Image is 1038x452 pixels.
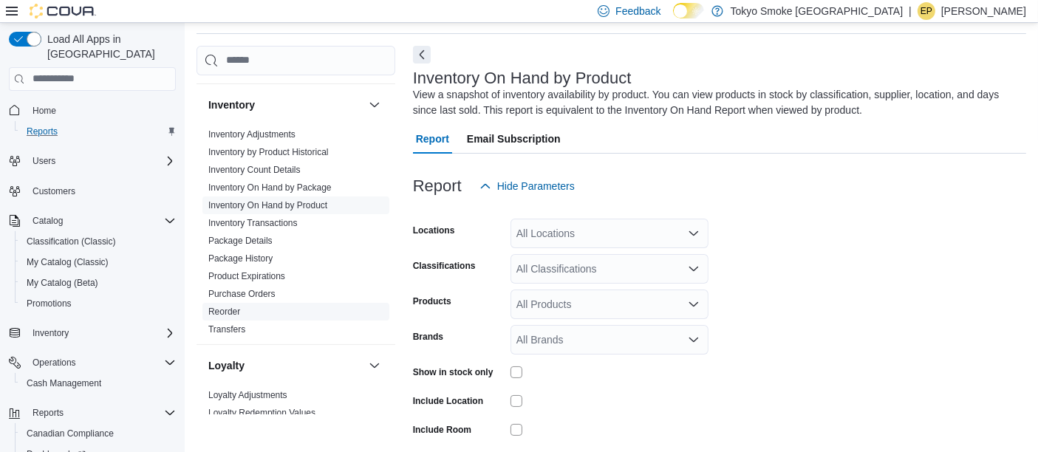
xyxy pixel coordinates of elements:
[27,152,61,170] button: Users
[208,408,315,418] a: Loyalty Redemption Values
[21,425,176,442] span: Canadian Compliance
[27,212,69,230] button: Catalog
[27,354,176,371] span: Operations
[15,252,182,273] button: My Catalog (Classic)
[413,395,483,407] label: Include Location
[208,235,273,247] span: Package Details
[27,324,176,342] span: Inventory
[3,352,182,373] button: Operations
[27,236,116,247] span: Classification (Classic)
[21,274,176,292] span: My Catalog (Beta)
[15,373,182,394] button: Cash Management
[33,357,76,369] span: Operations
[27,212,176,230] span: Catalog
[15,121,182,142] button: Reports
[208,200,327,210] a: Inventory On Hand by Product
[41,32,176,61] span: Load All Apps in [GEOGRAPHIC_DATA]
[30,4,96,18] img: Cova
[33,407,64,419] span: Reports
[27,152,176,170] span: Users
[27,428,114,439] span: Canadian Compliance
[21,123,176,140] span: Reports
[688,334,700,346] button: Open list of options
[208,289,276,299] a: Purchase Orders
[413,177,462,195] h3: Report
[33,155,55,167] span: Users
[33,327,69,339] span: Inventory
[21,425,120,442] a: Canadian Compliance
[615,4,660,18] span: Feedback
[474,171,581,201] button: Hide Parameters
[731,2,904,20] p: Tokyo Smoke [GEOGRAPHIC_DATA]
[208,307,240,317] a: Reorder
[208,236,273,246] a: Package Details
[208,390,287,400] a: Loyalty Adjustments
[3,151,182,171] button: Users
[3,210,182,231] button: Catalog
[208,270,285,282] span: Product Expirations
[21,274,104,292] a: My Catalog (Beta)
[208,147,329,157] a: Inventory by Product Historical
[27,101,176,120] span: Home
[21,123,64,140] a: Reports
[21,253,115,271] a: My Catalog (Classic)
[413,366,494,378] label: Show in stock only
[27,126,58,137] span: Reports
[15,231,182,252] button: Classification (Classic)
[197,386,395,428] div: Loyalty
[366,357,383,374] button: Loyalty
[413,46,431,64] button: Next
[21,374,107,392] a: Cash Management
[413,87,1019,118] div: View a snapshot of inventory availability by product. You can view products in stock by classific...
[15,423,182,444] button: Canadian Compliance
[27,102,62,120] a: Home
[918,2,935,20] div: Ethan Provencal
[21,295,78,312] a: Promotions
[208,306,240,318] span: Reorder
[208,217,298,229] span: Inventory Transactions
[208,253,273,264] a: Package History
[33,105,56,117] span: Home
[21,233,176,250] span: Classification (Classic)
[208,199,327,211] span: Inventory On Hand by Product
[208,146,329,158] span: Inventory by Product Historical
[941,2,1026,20] p: [PERSON_NAME]
[15,273,182,293] button: My Catalog (Beta)
[208,182,332,193] a: Inventory On Hand by Package
[413,225,455,236] label: Locations
[208,407,315,419] span: Loyalty Redemption Values
[208,165,301,175] a: Inventory Count Details
[21,253,176,271] span: My Catalog (Classic)
[21,233,122,250] a: Classification (Classic)
[208,129,296,140] a: Inventory Adjustments
[197,126,395,344] div: Inventory
[33,185,75,197] span: Customers
[688,227,700,239] button: Open list of options
[27,182,176,200] span: Customers
[208,288,276,300] span: Purchase Orders
[3,180,182,202] button: Customers
[27,277,98,289] span: My Catalog (Beta)
[208,358,245,373] h3: Loyalty
[688,263,700,275] button: Open list of options
[208,182,332,194] span: Inventory On Hand by Package
[27,377,101,389] span: Cash Management
[27,256,109,268] span: My Catalog (Classic)
[27,182,81,200] a: Customers
[413,424,471,436] label: Include Room
[15,293,182,314] button: Promotions
[413,295,451,307] label: Products
[413,260,476,272] label: Classifications
[27,354,82,371] button: Operations
[33,215,63,227] span: Catalog
[208,324,245,335] a: Transfers
[497,179,575,194] span: Hide Parameters
[27,298,72,309] span: Promotions
[467,124,561,154] span: Email Subscription
[3,323,182,343] button: Inventory
[413,69,632,87] h3: Inventory On Hand by Product
[3,100,182,121] button: Home
[27,404,176,422] span: Reports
